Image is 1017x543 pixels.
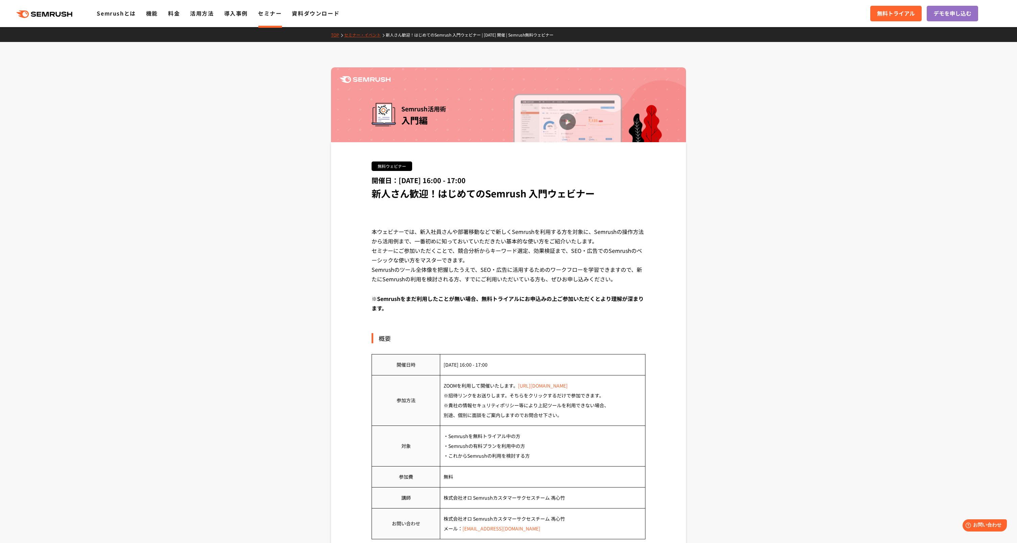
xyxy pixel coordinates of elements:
span: Semrush活用術 [401,103,446,114]
iframe: Help widget launcher [957,517,1010,536]
td: 株式会社オロ Semrushカスタマーサクセスチーム 馮心竹 メール： [440,508,645,539]
td: 講師 [372,487,440,508]
iframe: X Post Button [372,208,398,215]
div: 無料ウェビナー [372,161,412,171]
a: 料金 [168,9,180,17]
td: 参加方法 [372,375,440,426]
span: 無料トライアル [877,9,915,18]
td: [DATE] 16:00 - 17:00 [440,354,645,375]
a: デモを申し込む [927,6,978,21]
span: 入門編 [401,114,428,126]
td: お問い合わせ [372,508,440,539]
td: 無料 [440,466,645,487]
a: 資料ダウンロード [292,9,339,17]
iframe: fb:share_button Facebook Social Plugin [404,208,439,215]
a: 新人さん歓迎！はじめてのSemrush 入門ウェビナー | [DATE] 開催 | Semrush無料ウェビナー [386,32,559,38]
td: 参加費 [372,466,440,487]
a: 導入事例 [224,9,248,17]
td: 開催日時 [372,354,440,375]
td: ・Semrushを無料トライアル中の方 ・Semrushの有料プランを利用中の方 ・これからSemrushの利用を検討する方 [440,426,645,466]
span: 新人さん歓迎！はじめてのSemrush 入門ウェビナー [372,187,595,200]
a: 活用方法 [190,9,214,17]
td: 対象 [372,426,440,466]
a: Semrushとは [97,9,136,17]
a: [URL][DOMAIN_NAME] [518,382,568,389]
a: 無料トライアル [870,6,922,21]
div: 本ウェビナーでは、新入社員さんや部署移動などで新しくSemrushを利用する方を対象に、Semrushの操作方法から活用例まで、一番初めに知っておいていただきたい基本的な使い方をご紹介いたします... [372,227,645,294]
a: [EMAIL_ADDRESS][DOMAIN_NAME] [463,525,540,532]
div: 概要 [372,333,645,343]
td: ZOOMを利用して開催いたします。 ※招待リンクをお送りします。そちらをクリックするだけで参加できます。 ※貴社の情報セキュリティポリシー等により上記ツールを利用できない場合、 別途、個別に面談... [440,375,645,426]
a: 機能 [146,9,158,17]
img: Semrush [340,76,391,83]
span: デモを申し込む [933,9,971,18]
a: セミナー・イベント [344,32,386,38]
div: ※Semrushをまだ利用したことが無い場合、無料トライアルにお申込みの上ご参加いただくとより理解が深まります。 [372,294,645,323]
a: セミナー [258,9,282,17]
td: 株式会社オロ Semrushカスタマーサクセスチーム 馮心竹 [440,487,645,508]
span: 開催日：[DATE] 16:00 - 17:00 [372,175,466,185]
a: TOP [331,32,344,38]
